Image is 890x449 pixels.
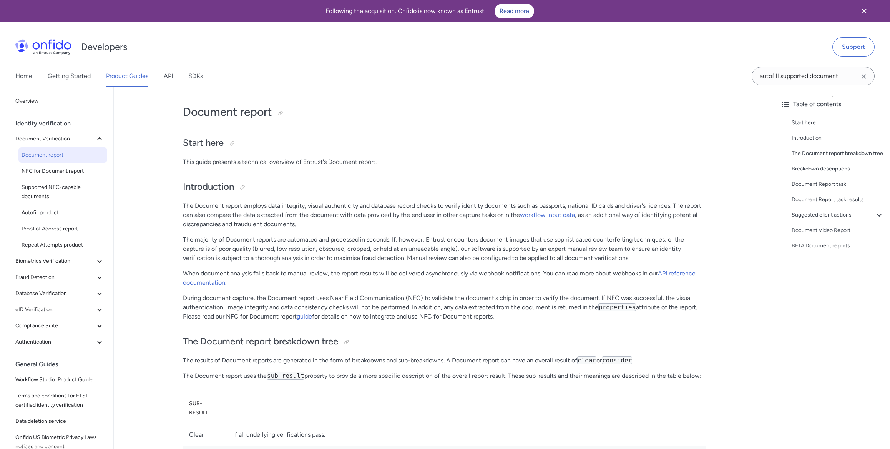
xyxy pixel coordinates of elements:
a: Overview [12,93,107,109]
code: properties [598,303,636,311]
button: Biometrics Verification [12,254,107,269]
a: workflow input data [520,211,575,219]
p: The Document report employs data integrity, visual authenticity and database record checks to ver... [183,201,706,229]
span: NFC for Document report [22,167,104,176]
h1: Document report [183,104,706,120]
span: Compliance Suite [15,321,95,330]
a: Autofill product [18,205,107,220]
a: API reference documentation [183,270,696,286]
a: NFC for Document report [18,164,107,179]
a: Product Guides [106,65,148,87]
a: Data deletion service [12,414,107,429]
a: Getting Started [48,65,91,87]
svg: Clear search field button [859,72,868,81]
h2: Start here [183,137,706,150]
td: If all underlying verifications pass. [227,424,706,446]
span: Biometrics Verification [15,257,95,266]
a: Workflow Studio: Product Guide [12,372,107,387]
a: Read more [495,4,534,18]
td: Clear [183,424,227,446]
span: Autofill product [22,208,104,217]
div: Identity verification [15,116,110,131]
p: The majority of Document reports are automated and processed in seconds. If, however, Entrust enc... [183,235,706,263]
a: Suggested client actions [792,210,884,220]
span: Overview [15,97,104,106]
a: SDKs [188,65,203,87]
a: Document Video Report [792,226,884,235]
a: Document Report task results [792,195,884,204]
button: Close banner [850,2,878,21]
button: eID Verification [12,302,107,317]
div: General Guides [15,357,110,372]
code: sub_result [267,372,304,380]
h2: The Document report breakdown tree [183,335,706,348]
button: Fraud Detection [12,270,107,285]
a: Home [15,65,32,87]
a: Repeat Attempts product [18,237,107,253]
button: Document Verification [12,131,107,147]
span: Proof of Address report [22,224,104,234]
a: Supported NFC-capable documents [18,180,107,204]
a: Document report [18,147,107,163]
a: guide [297,313,312,320]
th: Sub-result [183,393,227,424]
p: During document capture, the Document report uses Near Field Communication (NFC) to validate the ... [183,294,706,321]
a: Breakdown descriptions [792,164,884,174]
a: Proof of Address report [18,221,107,237]
span: Data deletion service [15,417,104,426]
a: Document Report task [792,180,884,189]
h1: Developers [81,41,127,53]
a: BETA Document reports [792,241,884,250]
p: This guide presents a technical overview of Entrust's Document report. [183,157,706,167]
p: The results of Document reports are generated in the form of breakdowns and sub-breakdowns. A Doc... [183,356,706,365]
code: consider [602,356,632,364]
span: Repeat Attempts product [22,240,104,250]
img: Onfido Logo [15,39,71,55]
p: When document analysis falls back to manual review, the report results will be delivered asynchro... [183,269,706,287]
button: Authentication [12,334,107,350]
span: Supported NFC-capable documents [22,183,104,201]
span: Document report [22,150,104,160]
button: Compliance Suite [12,318,107,334]
span: Fraud Detection [15,273,95,282]
h2: Introduction [183,180,706,194]
a: Start here [792,118,884,127]
code: clear [577,356,596,364]
span: eID Verification [15,305,95,314]
span: Authentication [15,337,95,347]
span: Document Verification [15,134,95,144]
div: Following the acquisition, Onfido is now known as Entrust. [9,4,850,18]
span: Database Verification [15,289,95,298]
a: Support [832,37,875,57]
svg: Close banner [860,7,869,16]
a: Introduction [792,134,884,143]
a: API [164,65,173,87]
div: Table of contents [781,100,884,109]
p: The Document report uses the property to provide a more specific description of the overall repor... [183,371,706,381]
span: Workflow Studio: Product Guide [15,375,104,384]
a: The Document report breakdown tree [792,149,884,158]
button: Database Verification [12,286,107,301]
span: Terms and conditions for ETSI certified identity verification [15,391,104,410]
input: Onfido search input field [752,67,875,85]
a: Terms and conditions for ETSI certified identity verification [12,388,107,413]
